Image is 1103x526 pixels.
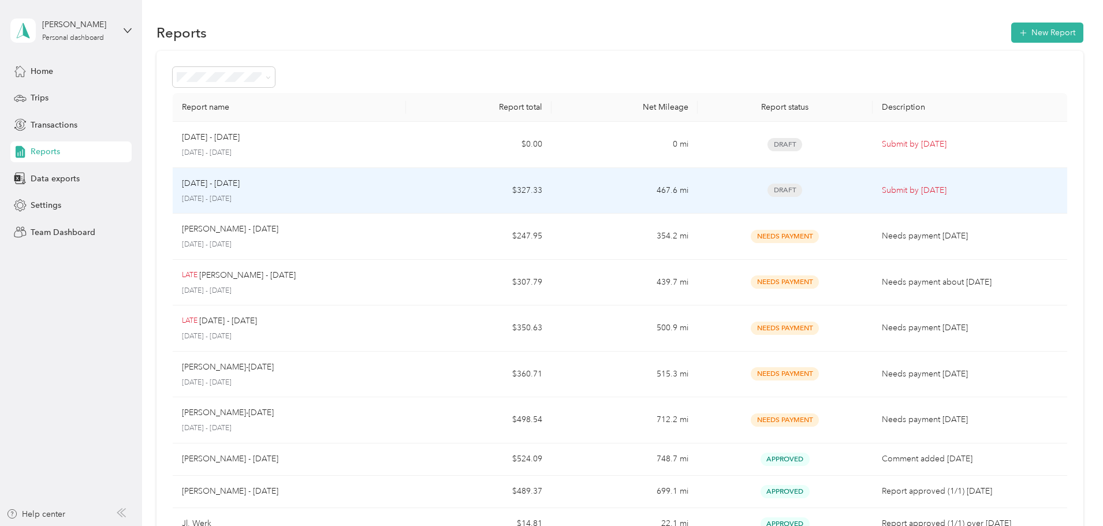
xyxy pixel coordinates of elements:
p: [DATE] - [DATE] [182,177,240,190]
span: Approved [761,485,810,498]
p: [PERSON_NAME] - [DATE] [182,453,278,465]
span: Needs Payment [751,275,819,289]
div: Report status [707,102,863,112]
span: Draft [767,184,802,197]
td: 354.2 mi [551,214,697,260]
p: Submit by [DATE] [882,184,1058,197]
h1: Reports [156,27,207,39]
button: Help center [6,508,65,520]
p: [DATE] - [DATE] [182,378,397,388]
td: $247.95 [406,214,551,260]
p: [DATE] - [DATE] [182,148,397,158]
td: $524.09 [406,443,551,476]
span: Needs Payment [751,230,819,243]
span: Needs Payment [751,322,819,335]
p: Needs payment [DATE] [882,413,1058,426]
span: Transactions [31,119,77,131]
p: Comment added [DATE] [882,453,1058,465]
td: 515.3 mi [551,352,697,398]
span: Needs Payment [751,367,819,380]
span: Approved [761,453,810,466]
span: Needs Payment [751,413,819,427]
th: Report name [173,93,406,122]
p: Needs payment [DATE] [882,322,1058,334]
p: Report approved (1/1) [DATE] [882,485,1058,498]
td: 699.1 mi [551,476,697,508]
td: 712.2 mi [551,397,697,443]
button: New Report [1011,23,1083,43]
p: [PERSON_NAME] - [DATE] [182,485,278,498]
p: Needs payment [DATE] [882,368,1058,380]
td: $350.63 [406,305,551,352]
iframe: Everlance-gr Chat Button Frame [1038,461,1103,526]
p: [DATE] - [DATE] [182,240,397,250]
td: 0 mi [551,122,697,168]
span: Team Dashboard [31,226,95,238]
p: Needs payment about [DATE] [882,276,1058,289]
span: Trips [31,92,49,104]
span: Reports [31,146,60,158]
p: [PERSON_NAME]-[DATE] [182,406,274,419]
div: [PERSON_NAME] [42,18,114,31]
p: Needs payment [DATE] [882,230,1058,243]
td: 467.6 mi [551,168,697,214]
span: Home [31,65,53,77]
p: [DATE] - [DATE] [182,131,240,144]
p: LATE [182,270,198,281]
td: $307.79 [406,260,551,306]
th: Description [873,93,1067,122]
th: Report total [406,93,551,122]
p: [PERSON_NAME] - [DATE] [182,223,278,236]
td: $489.37 [406,476,551,508]
th: Net Mileage [551,93,697,122]
p: [DATE] - [DATE] [182,331,397,342]
span: Data exports [31,173,80,185]
td: 500.9 mi [551,305,697,352]
p: [DATE] - [DATE] [182,423,397,434]
span: Settings [31,199,61,211]
p: LATE [182,316,198,326]
td: $327.33 [406,168,551,214]
td: 439.7 mi [551,260,697,306]
td: $360.71 [406,352,551,398]
p: [PERSON_NAME] - [DATE] [199,269,296,282]
td: $0.00 [406,122,551,168]
td: 748.7 mi [551,443,697,476]
td: $498.54 [406,397,551,443]
p: Submit by [DATE] [882,138,1058,151]
p: [DATE] - [DATE] [182,194,397,204]
p: [DATE] - [DATE] [182,286,397,296]
p: [PERSON_NAME]-[DATE] [182,361,274,374]
p: [DATE] - [DATE] [199,315,257,327]
div: Personal dashboard [42,35,104,42]
span: Draft [767,138,802,151]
